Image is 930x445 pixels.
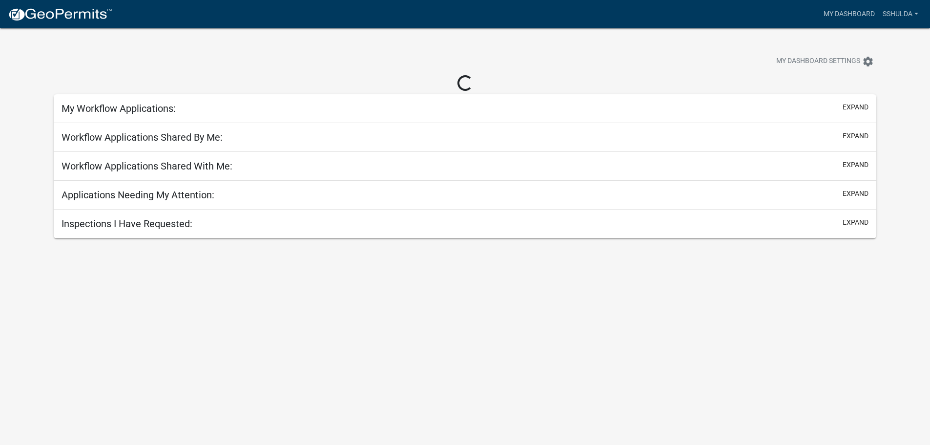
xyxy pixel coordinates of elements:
[62,189,214,201] h5: Applications Needing My Attention:
[843,102,868,112] button: expand
[879,5,922,23] a: Sshulda
[843,217,868,228] button: expand
[776,56,860,67] span: My Dashboard Settings
[843,189,868,199] button: expand
[768,52,882,71] button: My Dashboard Settingssettings
[62,218,192,230] h5: Inspections I Have Requested:
[62,160,232,172] h5: Workflow Applications Shared With Me:
[820,5,879,23] a: My Dashboard
[62,103,176,114] h5: My Workflow Applications:
[843,160,868,170] button: expand
[862,56,874,67] i: settings
[62,131,223,143] h5: Workflow Applications Shared By Me:
[843,131,868,141] button: expand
